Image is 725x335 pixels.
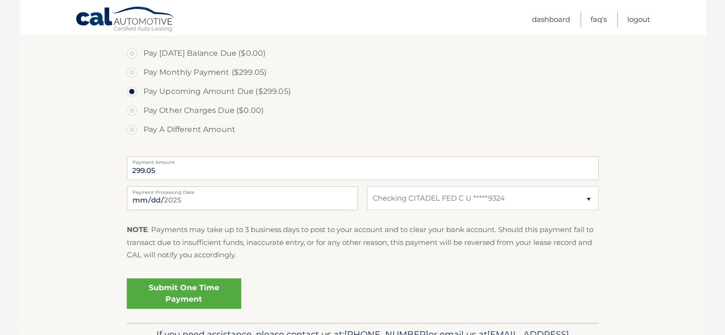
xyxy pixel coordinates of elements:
a: Cal Automotive [75,6,175,34]
label: Payment Amount [127,156,599,164]
strong: NOTE [127,225,148,234]
label: Pay Monthly Payment ($299.05) [127,63,599,82]
label: Payment Processing Date [127,186,358,194]
a: Submit One Time Payment [127,278,241,309]
a: Logout [627,11,650,27]
label: Pay [DATE] Balance Due ($0.00) [127,44,599,63]
a: FAQ's [591,11,607,27]
label: Pay Upcoming Amount Due ($299.05) [127,82,599,101]
p: : Payments may take up to 3 business days to post to your account and to clear your bank account.... [127,223,599,261]
label: Pay A Different Amount [127,120,599,139]
a: Dashboard [532,11,570,27]
input: Payment Amount [127,156,599,180]
input: Payment Date [127,186,358,210]
label: Pay Other Charges Due ($0.00) [127,101,599,120]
